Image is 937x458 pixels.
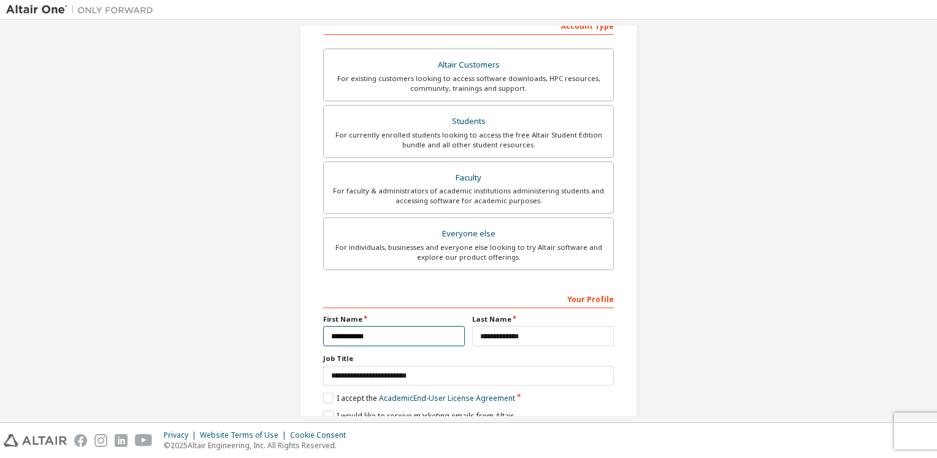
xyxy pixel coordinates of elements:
[331,169,606,187] div: Faculty
[323,289,614,308] div: Your Profile
[323,393,515,403] label: I accept the
[323,354,614,363] label: Job Title
[331,186,606,206] div: For faculty & administrators of academic institutions administering students and accessing softwa...
[94,434,107,447] img: instagram.svg
[200,430,290,440] div: Website Terms of Use
[115,434,128,447] img: linkedin.svg
[290,430,353,440] div: Cookie Consent
[331,74,606,93] div: For existing customers looking to access software downloads, HPC resources, community, trainings ...
[135,434,153,447] img: youtube.svg
[6,4,159,16] img: Altair One
[331,113,606,130] div: Students
[331,225,606,243] div: Everyone else
[164,440,353,451] p: © 2025 Altair Engineering, Inc. All Rights Reserved.
[74,434,87,447] img: facebook.svg
[164,430,200,440] div: Privacy
[472,314,614,324] label: Last Name
[331,130,606,150] div: For currently enrolled students looking to access the free Altair Student Edition bundle and all ...
[331,56,606,74] div: Altair Customers
[323,15,614,35] div: Account Type
[379,393,515,403] a: Academic End-User License Agreement
[331,243,606,262] div: For individuals, businesses and everyone else looking to try Altair software and explore our prod...
[323,411,514,421] label: I would like to receive marketing emails from Altair
[323,314,465,324] label: First Name
[4,434,67,447] img: altair_logo.svg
